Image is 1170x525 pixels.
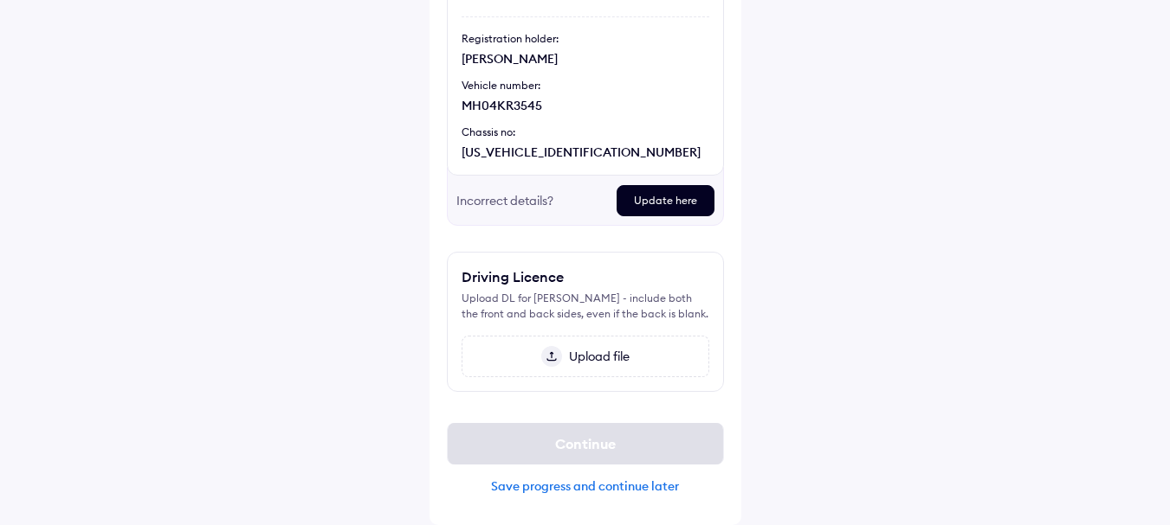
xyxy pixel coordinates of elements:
[462,31,709,47] div: Registration holder:
[462,50,709,67] div: [PERSON_NAME]
[447,478,724,494] div: Save progress and continue later
[462,78,709,93] div: Vehicle number:
[456,185,603,216] div: Incorrect details?
[462,266,564,287] div: Driving Licence
[462,97,709,114] div: MH04KR3545
[462,291,709,322] div: Upload DL for [PERSON_NAME] - include both the front and back sides, even if the back is blank.
[562,349,630,364] span: Upload file
[462,144,709,161] div: [US_VEHICLE_IDENTIFICATION_NUMBER]
[541,346,562,367] img: upload-icon.svg
[462,125,709,140] div: Chassis no:
[617,185,714,216] div: Update here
